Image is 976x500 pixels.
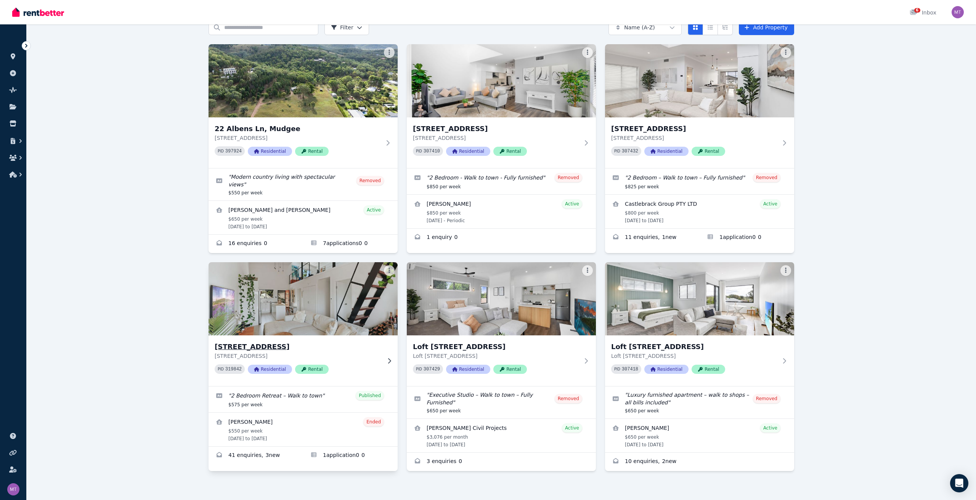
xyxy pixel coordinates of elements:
span: Residential [644,365,689,374]
a: Edit listing: Luxury furnished apartment – walk to shops – all bills included [605,386,794,418]
button: Name (A-Z) [608,20,682,35]
img: Loft 1/122 Market Street, Mudgee [407,262,596,335]
a: View details for Sasha and Floyd Carbone [209,201,398,234]
h3: 22 Albens Ln, Mudgee [215,123,381,134]
h3: Loft [STREET_ADDRESS] [611,341,777,352]
button: More options [780,47,791,58]
p: [STREET_ADDRESS] [215,352,381,360]
a: Edit listing: Executive Studio – Walk to town – Fully Furnished [407,386,596,418]
img: 22 Albens Ln, Mudgee [209,44,398,117]
a: Add Property [739,20,794,35]
small: PID [416,367,422,371]
span: Rental [692,147,725,156]
span: Rental [295,147,329,156]
img: 122A Market Street, Mudgee [605,44,794,117]
span: Residential [248,147,292,156]
div: View options [688,20,733,35]
img: RentBetter [12,6,64,18]
a: Enquiries for 122A Market Street, Mudgee [605,229,700,247]
button: More options [384,47,395,58]
span: Residential [248,365,292,374]
code: 397924 [225,149,242,154]
h3: [STREET_ADDRESS] [215,341,381,352]
a: Applications for 22 Albens Ln, Mudgee [303,235,398,253]
span: Rental [295,365,329,374]
a: Loft 2/122A Market Street, MudgeeLoft [STREET_ADDRESS]Loft [STREET_ADDRESS]PID 307418ResidentialR... [605,262,794,386]
button: More options [780,265,791,276]
small: PID [614,149,620,153]
div: Inbox [910,9,936,16]
p: [STREET_ADDRESS] [611,134,777,142]
a: 122A Market Street, Mudgee[STREET_ADDRESS][STREET_ADDRESS]PID 307432ResidentialRental [605,44,794,168]
button: More options [582,265,593,276]
span: Rental [493,365,527,374]
a: Enquiries for Loft 1/122 Market Street, Mudgee [407,453,596,471]
h3: Loft [STREET_ADDRESS] [413,341,579,352]
a: Applications for 136 Market Street, Mudgee [303,447,398,465]
span: Filter [331,24,353,31]
h3: [STREET_ADDRESS] [413,123,579,134]
a: View details for Robson Civil Projects [407,419,596,452]
p: Loft [STREET_ADDRESS] [413,352,579,360]
code: 319842 [225,367,242,372]
small: PID [614,367,620,371]
span: Residential [446,365,490,374]
span: Rental [493,147,527,156]
code: 307429 [424,367,440,372]
div: Open Intercom Messenger [950,474,968,492]
a: 22 Albens Ln, Mudgee22 Albens Ln, Mudgee[STREET_ADDRESS]PID 397924ResidentialRental [209,44,398,168]
a: Enquiries for Loft 2/122A Market Street, Mudgee [605,453,794,471]
code: 307410 [424,149,440,154]
span: Residential [644,147,689,156]
a: 136 Market Street, Mudgee[STREET_ADDRESS][STREET_ADDRESS]PID 319842ResidentialRental [209,262,398,386]
img: Loft 2/122A Market Street, Mudgee [605,262,794,335]
span: Rental [692,365,725,374]
button: Card view [688,20,703,35]
small: PID [416,149,422,153]
a: Enquiries for 136 Market Street, Mudgee [209,447,303,465]
a: Enquiries for 22 Albens Ln, Mudgee [209,235,303,253]
img: Matt Teague [7,483,19,495]
img: Matt Teague [952,6,964,18]
p: [STREET_ADDRESS] [413,134,579,142]
button: Expanded list view [718,20,733,35]
a: Edit listing: 2 Bedroom – Walk to town – Fully furnished [605,168,794,194]
code: 307418 [622,367,638,372]
span: Residential [446,147,490,156]
img: 136 Market Street, Mudgee [204,260,403,337]
span: 6 [914,8,920,13]
p: Loft [STREET_ADDRESS] [611,352,777,360]
small: PID [218,367,224,371]
a: View details for Toby Simkin [407,195,596,228]
a: Applications for 122A Market Street, Mudgee [700,229,794,247]
img: 122 Market Street, Mudgee [407,44,596,117]
button: More options [582,47,593,58]
button: Filter [324,20,369,35]
a: Enquiries for 122 Market Street, Mudgee [407,229,596,247]
a: Edit listing: 2 Bedroom - Walk to town - Fully furnished [407,168,596,194]
a: Edit listing: 2 Bedroom Retreat – Walk to town [209,386,398,412]
button: More options [384,265,395,276]
a: Edit listing: Modern country living with spectacular views [209,168,398,200]
span: Name (A-Z) [624,24,655,31]
code: 307432 [622,149,638,154]
button: Compact list view [703,20,718,35]
a: View details for Adam Gidley [605,419,794,452]
a: View details for Sam Garaty [209,413,398,446]
a: View details for Castlebrack Group PTY LTD [605,195,794,228]
a: 122 Market Street, Mudgee[STREET_ADDRESS][STREET_ADDRESS]PID 307410ResidentialRental [407,44,596,168]
p: [STREET_ADDRESS] [215,134,381,142]
h3: [STREET_ADDRESS] [611,123,777,134]
small: PID [218,149,224,153]
a: Loft 1/122 Market Street, MudgeeLoft [STREET_ADDRESS]Loft [STREET_ADDRESS]PID 307429ResidentialRe... [407,262,596,386]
